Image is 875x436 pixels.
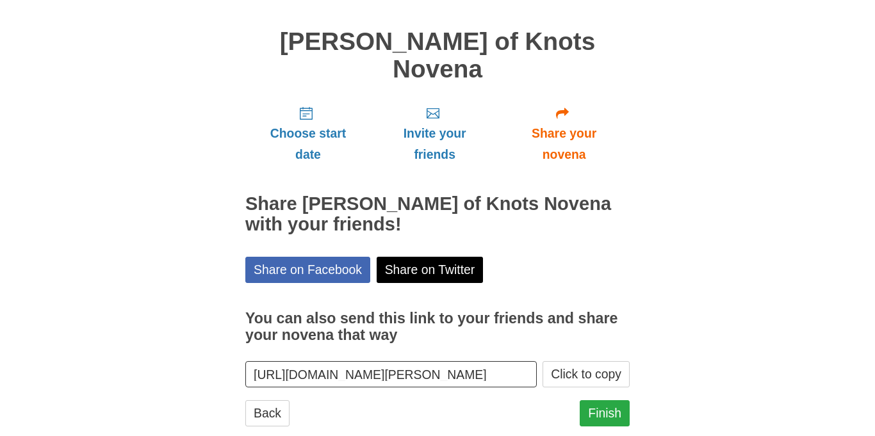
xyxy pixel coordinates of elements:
[258,123,358,165] span: Choose start date
[245,194,630,235] h2: Share [PERSON_NAME] of Knots Novena with your friends!
[377,257,484,283] a: Share on Twitter
[245,28,630,83] h1: [PERSON_NAME] of Knots Novena
[371,95,498,172] a: Invite your friends
[245,400,290,426] a: Back
[580,400,630,426] a: Finish
[245,95,371,172] a: Choose start date
[245,311,630,343] h3: You can also send this link to your friends and share your novena that way
[384,123,486,165] span: Invite your friends
[511,123,617,165] span: Share your novena
[543,361,630,387] button: Click to copy
[245,257,370,283] a: Share on Facebook
[498,95,630,172] a: Share your novena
